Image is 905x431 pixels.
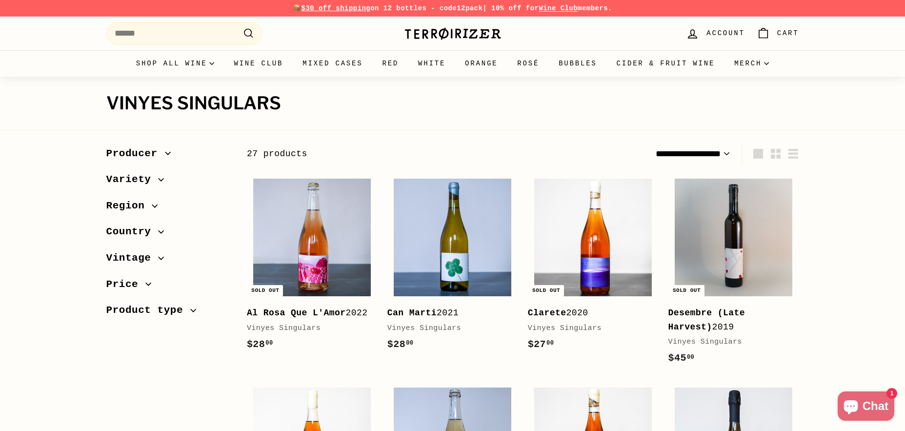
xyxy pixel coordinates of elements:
span: $45 [668,352,695,364]
span: Region [106,198,152,214]
a: Sold out Al Rosa Que L'Amor2022Vinyes Singulars [247,172,378,362]
button: Country [106,221,231,247]
span: $30 off shipping [302,4,371,12]
span: Cart [777,28,799,39]
span: $27 [528,339,554,350]
button: Region [106,195,231,222]
a: Cart [751,19,805,48]
button: Price [106,274,231,300]
p: 📦 on 12 bottles - code | 10% off for members. [106,3,799,14]
a: Orange [455,50,507,77]
span: $28 [247,339,273,350]
button: Variety [106,169,231,195]
span: Variety [106,171,159,188]
span: $28 [387,339,414,350]
a: Account [680,19,750,48]
b: Clarete [528,308,566,318]
div: Vinyes Singulars [528,323,649,334]
div: Sold out [247,285,283,296]
div: 2021 [387,306,508,320]
strong: 12pack [457,4,483,12]
b: Can Marti [387,308,437,318]
div: 2020 [528,306,649,320]
summary: Shop all wine [126,50,224,77]
div: 2022 [247,306,368,320]
sup: 00 [265,340,273,347]
sup: 00 [546,340,554,347]
span: Product type [106,302,191,319]
div: Primary [87,50,819,77]
button: Vintage [106,247,231,274]
a: Can Marti2021Vinyes Singulars [387,172,518,362]
span: Producer [106,145,165,162]
span: Account [706,28,744,39]
a: Sold out Clarete2020Vinyes Singulars [528,172,659,362]
sup: 00 [687,354,694,361]
div: Sold out [669,285,704,296]
a: Sold out Desembre (Late Harvest)2019Vinyes Singulars [668,172,799,376]
sup: 00 [406,340,413,347]
span: Price [106,276,146,293]
button: Product type [106,300,231,326]
span: Country [106,224,159,240]
div: 27 products [247,147,523,161]
a: Wine Club [539,4,578,12]
div: Vinyes Singulars [247,323,368,334]
a: Rosé [507,50,549,77]
summary: Merch [724,50,779,77]
span: Vintage [106,250,159,267]
a: Red [372,50,408,77]
a: Bubbles [549,50,606,77]
b: Desembre (Late Harvest) [668,308,745,332]
div: 2019 [668,306,789,334]
h1: Vinyes Singulars [106,94,799,113]
inbox-online-store-chat: Shopify online store chat [835,391,897,423]
a: Cider & Fruit Wine [607,50,725,77]
button: Producer [106,143,231,169]
a: White [408,50,455,77]
div: Vinyes Singulars [387,323,508,334]
a: Mixed Cases [293,50,372,77]
div: Sold out [528,285,564,296]
b: Al Rosa Que L'Amor [247,308,346,318]
div: Vinyes Singulars [668,336,789,348]
a: Wine Club [224,50,293,77]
